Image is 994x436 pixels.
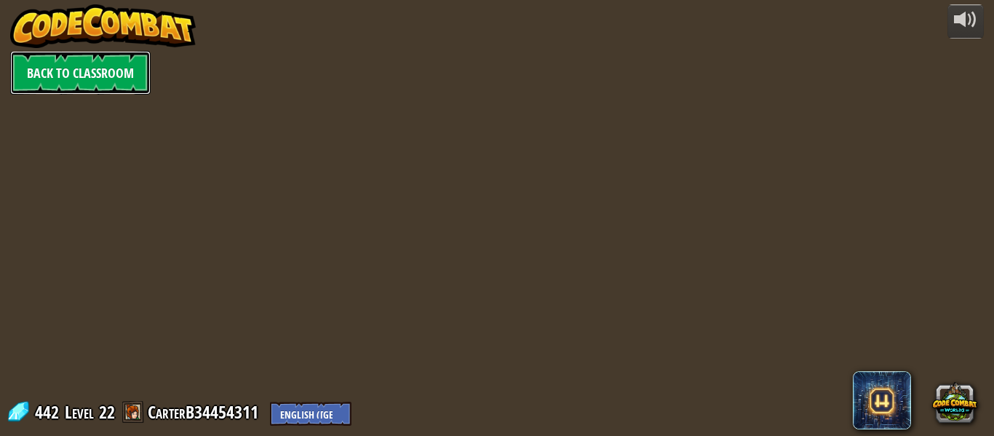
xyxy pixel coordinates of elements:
[10,4,196,48] img: CodeCombat - Learn how to code by playing a game
[35,400,63,424] span: 442
[947,4,984,39] button: Adjust volume
[99,400,115,424] span: 22
[65,400,94,424] span: Level
[148,400,263,424] a: CarterB34454311
[10,51,151,95] a: Back to Classroom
